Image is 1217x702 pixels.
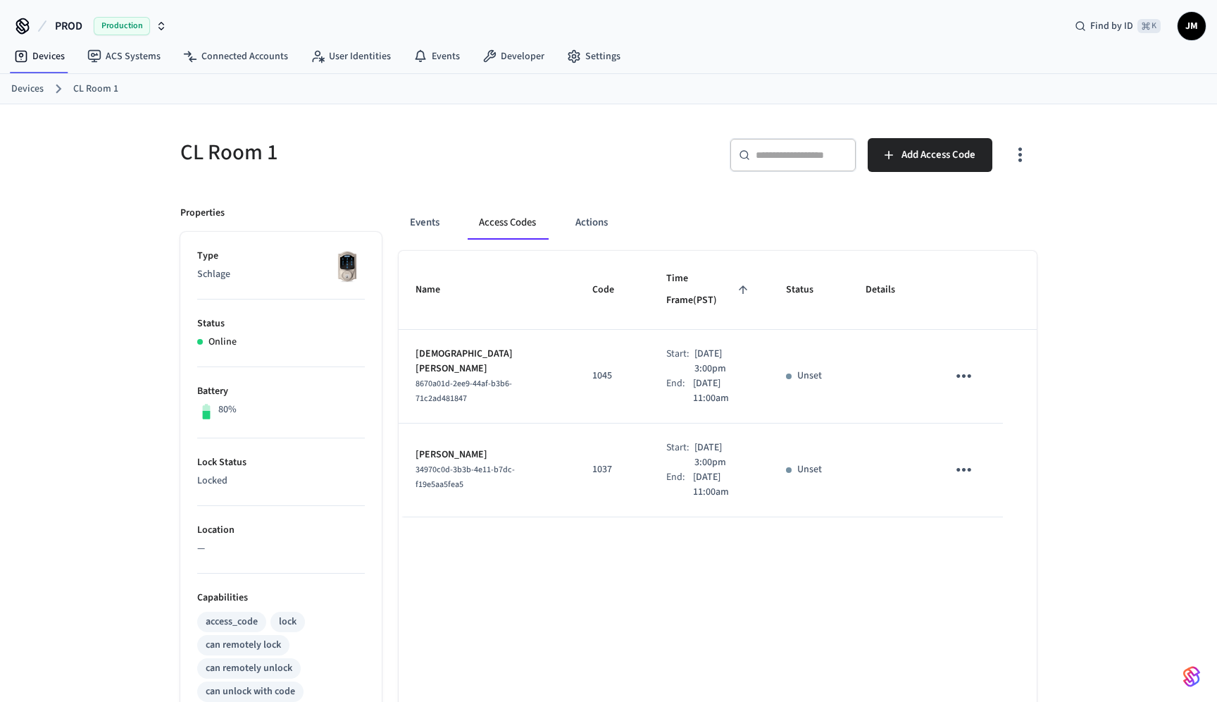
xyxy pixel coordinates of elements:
[786,279,832,301] span: Status
[666,470,693,500] div: End:
[416,279,458,301] span: Name
[208,335,237,350] p: Online
[299,44,402,69] a: User Identities
[1178,12,1206,40] button: JM
[94,17,150,35] span: Production
[1090,19,1133,33] span: Find by ID
[666,376,693,406] div: End:
[206,684,295,699] div: can unlock with code
[76,44,172,69] a: ACS Systems
[1183,665,1200,688] img: SeamLogoGradient.69752ec5.svg
[868,138,992,172] button: Add Access Code
[330,249,365,284] img: Schlage Sense Smart Deadbolt with Camelot Trim, Front
[399,251,1037,517] table: sticky table
[1137,19,1161,33] span: ⌘ K
[180,138,600,167] h5: CL Room 1
[279,615,297,629] div: lock
[172,44,299,69] a: Connected Accounts
[180,206,225,221] p: Properties
[197,474,365,488] p: Locked
[197,249,365,264] p: Type
[416,448,558,462] p: [PERSON_NAME]
[556,44,632,69] a: Settings
[416,378,512,405] span: 8670a01d-2ee9-44af-b3b6-71c2ad481847
[399,206,1037,240] div: ant example
[693,470,752,500] p: [DATE] 11:00am
[206,615,258,629] div: access_code
[797,369,822,383] p: Unset
[416,464,515,491] span: 34970c0d-3b3b-4e11-b7dc-f19e5aa5fea5
[694,441,752,470] p: [DATE] 3:00pm
[402,44,471,69] a: Events
[666,347,694,376] div: Start:
[1179,13,1204,39] span: JM
[218,402,237,417] p: 80%
[197,591,365,605] p: Capabilities
[197,455,365,470] p: Lock Status
[468,206,547,240] button: Access Codes
[1063,13,1172,39] div: Find by ID⌘ K
[11,82,44,97] a: Devices
[666,441,694,470] div: Start:
[197,541,365,556] p: —
[592,279,632,301] span: Code
[55,18,82,35] span: PROD
[197,316,365,331] p: Status
[592,369,632,383] p: 1045
[416,347,558,376] p: [DEMOGRAPHIC_DATA][PERSON_NAME]
[471,44,556,69] a: Developer
[197,267,365,282] p: Schlage
[206,638,281,653] div: can remotely lock
[197,384,365,399] p: Battery
[866,279,913,301] span: Details
[693,376,752,406] p: [DATE] 11:00am
[564,206,619,240] button: Actions
[206,661,292,676] div: can remotely unlock
[73,82,118,97] a: CL Room 1
[797,462,822,477] p: Unset
[399,206,451,240] button: Events
[666,268,752,312] span: Time Frame(PST)
[592,462,632,477] p: 1037
[3,44,76,69] a: Devices
[197,523,365,538] p: Location
[694,347,752,376] p: [DATE] 3:00pm
[901,146,975,164] span: Add Access Code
